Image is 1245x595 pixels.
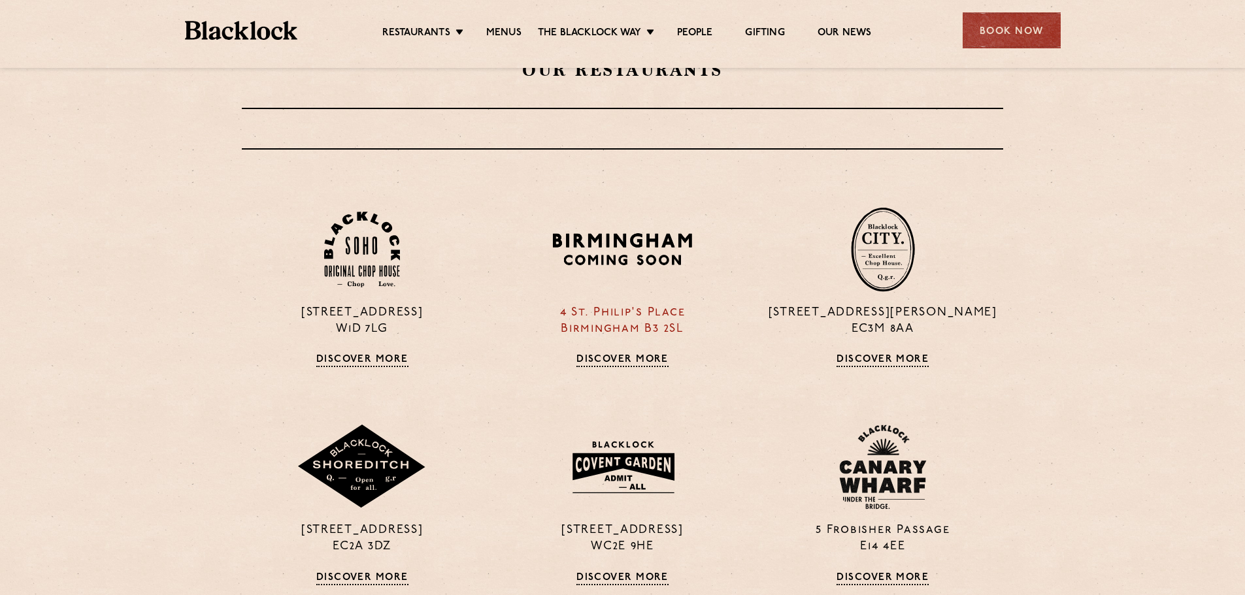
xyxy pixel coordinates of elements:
a: Gifting [745,27,784,41]
a: Menus [486,27,522,41]
a: Discover More [316,354,408,367]
img: BLA_1470_CoventGarden_Website_Solid.svg [559,433,686,501]
p: 4 St. Philip's Place Birmingham B3 2SL [502,305,742,338]
a: Discover More [576,354,669,367]
a: Discover More [837,572,929,585]
img: BL_CW_Logo_Website.svg [839,425,927,509]
p: [STREET_ADDRESS][PERSON_NAME] EC3M 8AA [763,305,1003,338]
h2: Our Restaurants [283,59,963,82]
img: Shoreditch-stamp-v2-default.svg [297,425,427,509]
a: Discover More [837,354,929,367]
img: City-stamp-default.svg [851,207,915,292]
p: [STREET_ADDRESS] W1D 7LG [242,305,482,338]
img: BIRMINGHAM-P22_-e1747915156957.png [550,229,695,270]
p: 5 Frobisher Passage E14 4EE [763,523,1003,555]
a: Discover More [576,572,669,585]
p: [STREET_ADDRESS] EC2A 3DZ [242,523,482,555]
div: Book Now [963,12,1061,48]
p: [STREET_ADDRESS] WC2E 9HE [502,523,742,555]
img: Soho-stamp-default.svg [324,212,400,288]
a: People [677,27,712,41]
img: BL_Textured_Logo-footer-cropped.svg [185,21,298,40]
a: The Blacklock Way [538,27,641,41]
a: Our News [818,27,872,41]
a: Restaurants [382,27,450,41]
a: Discover More [316,572,408,585]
